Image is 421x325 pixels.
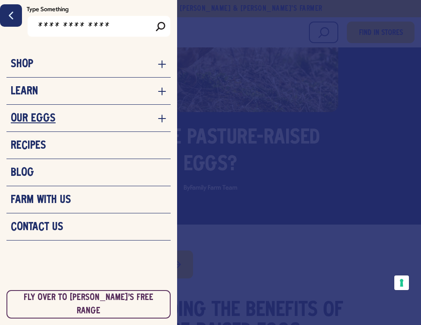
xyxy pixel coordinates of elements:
h3: Shop [11,58,33,71]
h3: Recipes [11,139,46,152]
input: Search [150,15,171,37]
a: Blog [11,166,166,179]
a: Our Eggs [11,112,166,125]
h3: Learn [11,85,38,98]
h3: Contact Us [11,221,63,234]
h3: Our Eggs [11,112,56,125]
h3: Blog [11,166,34,179]
a: link to nellie's free range site [6,290,171,319]
a: Shop [11,58,166,71]
a: Contact Us [11,221,166,234]
a: Recipes [11,139,166,152]
a: Farm With Us [11,194,166,206]
button: Your consent preferences for tracking technologies [394,275,409,290]
h3: Farm With Us [11,194,71,206]
label: Type Something [27,4,171,15]
a: Learn [11,85,166,98]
